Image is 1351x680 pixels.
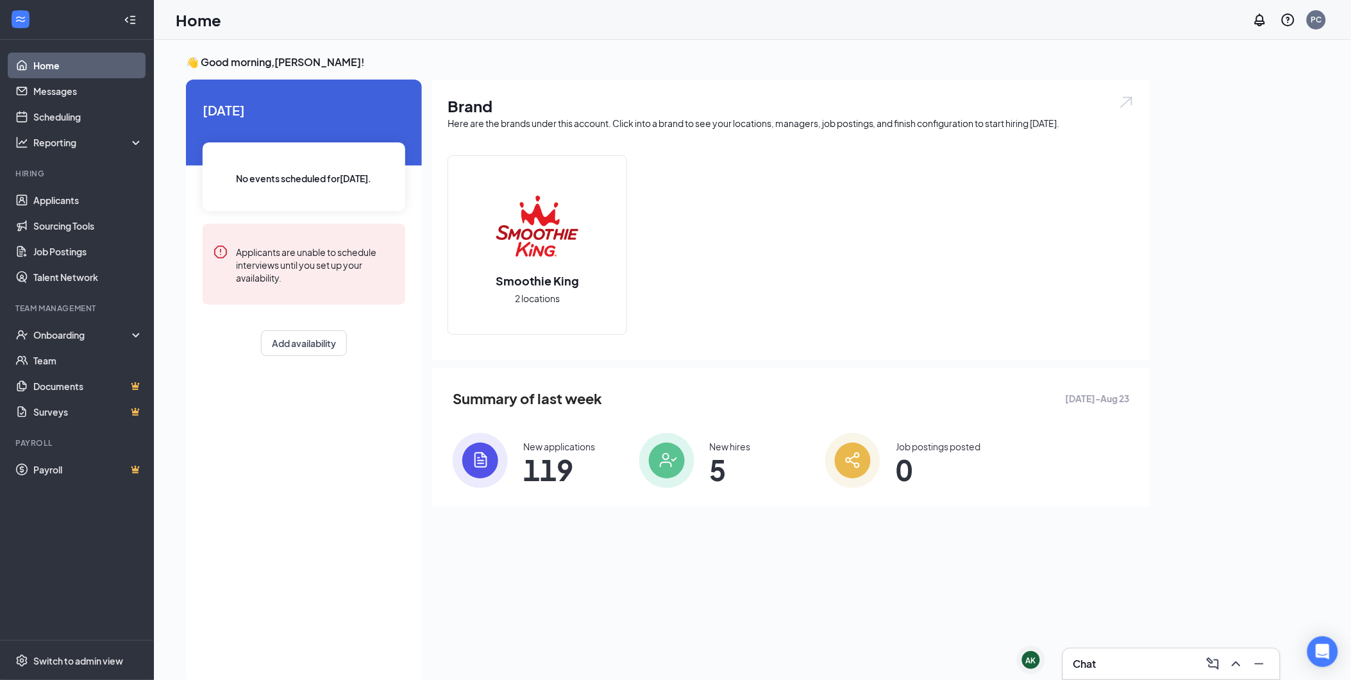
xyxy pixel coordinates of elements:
[1252,656,1267,672] svg: Minimize
[33,348,143,373] a: Team
[710,440,751,453] div: New hires
[1226,654,1246,674] button: ChevronUp
[896,458,980,481] span: 0
[825,433,880,488] img: icon
[236,244,395,284] div: Applicants are unable to schedule interviews until you set up your availability.
[33,457,143,482] a: PayrollCrown
[33,187,143,213] a: Applicants
[515,291,560,305] span: 2 locations
[483,273,592,289] h2: Smoothie King
[1066,391,1130,405] span: [DATE] - Aug 23
[15,303,140,314] div: Team Management
[33,654,123,667] div: Switch to admin view
[261,330,347,356] button: Add availability
[1229,656,1244,672] svg: ChevronUp
[639,433,694,488] img: icon
[523,458,595,481] span: 119
[33,239,143,264] a: Job Postings
[186,55,1150,69] h3: 👋 Good morning, [PERSON_NAME] !
[15,168,140,179] div: Hiring
[33,104,143,130] a: Scheduling
[33,53,143,78] a: Home
[1118,95,1135,110] img: open.6027fd2a22e1237b5b06.svg
[33,213,143,239] a: Sourcing Tools
[1203,654,1223,674] button: ComposeMessage
[1249,654,1270,674] button: Minimize
[1205,656,1221,672] svg: ComposeMessage
[1280,12,1296,28] svg: QuestionInfo
[33,399,143,425] a: SurveysCrown
[14,13,27,26] svg: WorkstreamLogo
[448,95,1135,117] h1: Brand
[176,9,221,31] h1: Home
[15,438,140,448] div: Payroll
[124,13,137,26] svg: Collapse
[453,387,602,410] span: Summary of last week
[710,458,751,481] span: 5
[448,117,1135,130] div: Here are the brands under this account. Click into a brand to see your locations, managers, job p...
[203,100,405,120] span: [DATE]
[496,185,578,268] img: Smoothie King
[1311,14,1322,25] div: PC
[15,136,28,149] svg: Analysis
[15,328,28,341] svg: UserCheck
[33,78,143,104] a: Messages
[33,373,143,399] a: DocumentsCrown
[33,264,143,290] a: Talent Network
[33,328,132,341] div: Onboarding
[213,244,228,260] svg: Error
[1073,657,1096,671] h3: Chat
[33,136,144,149] div: Reporting
[15,654,28,667] svg: Settings
[896,440,980,453] div: Job postings posted
[237,171,372,185] span: No events scheduled for [DATE] .
[1026,655,1036,666] div: AK
[523,440,595,453] div: New applications
[453,433,508,488] img: icon
[1252,12,1268,28] svg: Notifications
[1307,636,1338,667] div: Open Intercom Messenger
